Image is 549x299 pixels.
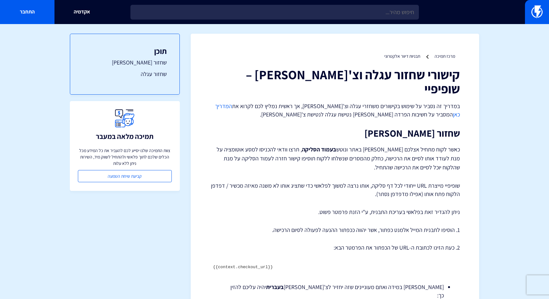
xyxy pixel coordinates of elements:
a: תבניות דיוור אלקטרוני [384,53,420,59]
strong: בעברית [266,283,284,291]
code: {{context.checkout_url}} [213,265,273,269]
h3: תוכן [83,47,167,55]
p: כאשר לקוח מתחיל אצלכם [PERSON_NAME] באתר ונוטש , תרצו וודאי להכניסו למסע אוטומציה על מנת לעודד או... [210,145,460,172]
p: צוות התמיכה שלנו יסייע לכם להעביר את כל המידע מכל הכלים שלכם לתוך פלאשי ולהתחיל לשווק מיד, השירות... [78,147,172,167]
p: שופיפיי מייצרת URL ייחודי לכל דף סליקה, אותו נרצה למשוך לפלאשי כדי שתציג אותו לא משנה מאיזה מכשיר... [210,182,460,198]
input: חיפוש מהיר... [130,5,419,20]
a: מרכז תמיכה [435,53,455,59]
p: 2. כעת הזינו לכתובת ה-URL של הכפתור את הפרמטר הבא: [210,243,460,252]
p: 1. הוסיפו לתבנית המייל אלמנט כפתור, אשר יהווה ככפתור ההנעה לפעולה לסיום הרכישה. [210,226,460,234]
a: קביעת שיחת הטמעה [78,170,172,182]
h2: שחזור [PERSON_NAME] [210,128,460,139]
a: המדריך כאן [215,102,460,118]
h1: קישורי שחזור עגלה וצ'[PERSON_NAME] – שופיפיי [210,67,460,96]
strong: בעמוד הסליקה [302,146,336,153]
a: שחזור עגלה [83,70,167,78]
h3: תמיכה מלאה במעבר [96,132,154,140]
a: שחזור [PERSON_NAME] [83,58,167,67]
p: במדריך זה נסביר על שימוש בקישורים משחזרי עגלה וצ'[PERSON_NAME], אך ראשית נמליץ לכם לקרוא את המסבי... [210,102,460,118]
p: ניתן להגדיר זאת בפלאשי בעריכת התבנית, ע"י הזנת פרמטר פשוט. [210,208,460,216]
